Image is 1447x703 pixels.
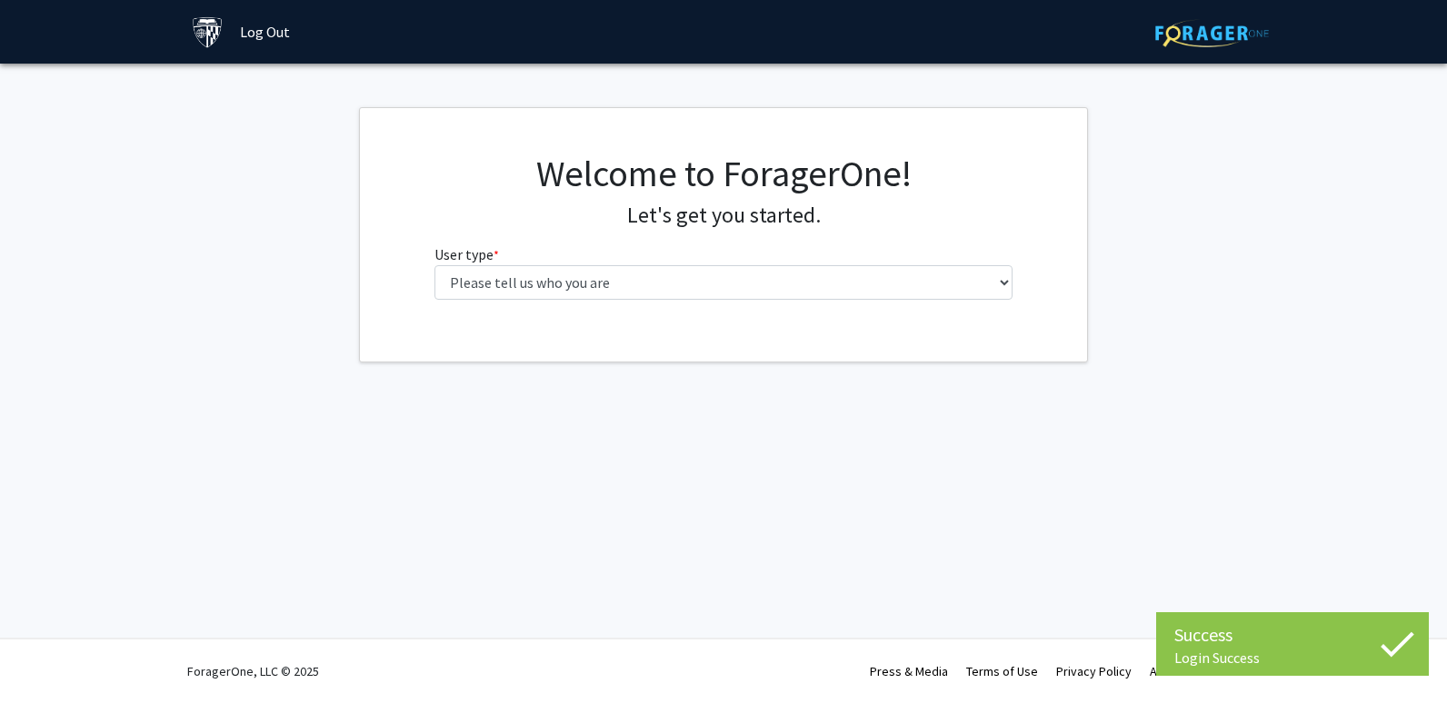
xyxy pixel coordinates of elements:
a: Press & Media [870,663,948,679]
img: Johns Hopkins University Logo [192,16,224,48]
div: ForagerOne, LLC © 2025 [187,639,319,703]
a: About [1150,663,1183,679]
div: Success [1174,621,1411,649]
label: User type [434,243,499,265]
img: ForagerOne Logo [1155,19,1269,47]
h4: Let's get you started. [434,203,1013,229]
a: Terms of Use [966,663,1038,679]
h1: Welcome to ForagerOne! [434,152,1013,195]
a: Privacy Policy [1056,663,1132,679]
div: Login Success [1174,649,1411,667]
